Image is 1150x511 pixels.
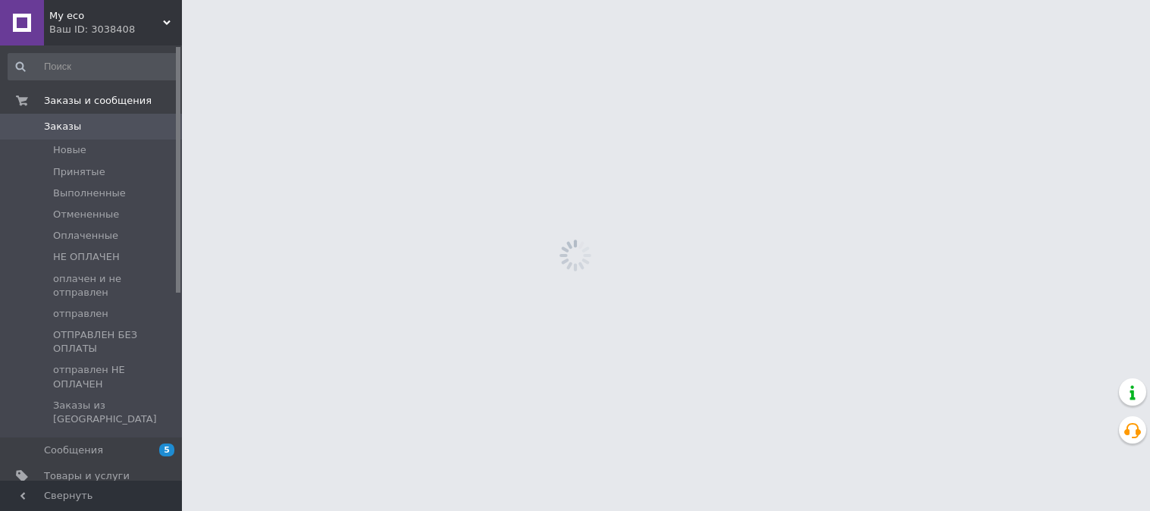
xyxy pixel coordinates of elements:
div: Ваш ID: 3038408 [49,23,182,36]
span: Оплаченные [53,229,118,243]
span: отправлен НЕ ОПЛАЧЕН [53,363,177,390]
span: Сообщения [44,444,103,457]
span: Отмененные [53,208,119,221]
span: НЕ ОПЛАЧЕН [53,250,120,264]
span: оплачен и не отправлен [53,272,177,299]
span: отправлен [53,307,108,321]
span: Товары и услуги [44,469,130,483]
span: Заказы и сообщения [44,94,152,108]
span: Принятые [53,165,105,179]
span: Новые [53,143,86,157]
span: Заказы из [GEOGRAPHIC_DATA] [53,399,177,426]
input: Поиск [8,53,179,80]
span: ОТПРАВЛЕН БЕЗ ОПЛАТЫ [53,328,177,356]
span: Заказы [44,120,81,133]
span: Му eco [49,9,163,23]
span: 5 [159,444,174,456]
span: Выполненные [53,187,126,200]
